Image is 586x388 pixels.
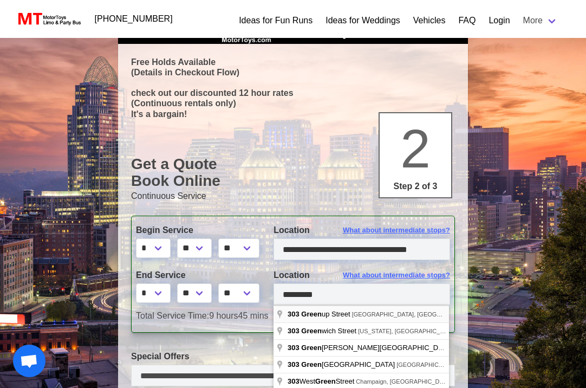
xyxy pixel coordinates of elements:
span: Location [274,225,310,235]
span: West Street [288,377,356,385]
span: Green [301,360,322,368]
span: Green [301,310,322,318]
span: Green [301,344,322,352]
img: MotorToys Logo [15,11,82,27]
span: wich Street [288,327,358,335]
p: It's a bargain! [131,109,455,119]
label: Begin Service [136,224,257,237]
label: Special Offers [131,350,455,363]
a: Ideas for Weddings [325,14,400,27]
span: [GEOGRAPHIC_DATA], [GEOGRAPHIC_DATA], [GEOGRAPHIC_DATA] [352,311,545,318]
span: 303 [288,344,299,352]
p: (Details in Checkout Flow) [131,67,455,77]
span: 303 [288,310,299,318]
a: Open chat [13,345,45,377]
div: 9 hours [128,309,458,322]
a: Login [489,14,510,27]
a: [PHONE_NUMBER] [88,8,179,30]
p: Continuous Service [131,190,455,203]
label: End Service [136,269,257,282]
span: Champaign, [GEOGRAPHIC_DATA], [GEOGRAPHIC_DATA] [356,378,517,385]
span: Green [301,327,322,335]
span: Total Service Time: [136,311,209,320]
span: 303 [288,377,299,385]
span: 303 [288,360,299,368]
span: [GEOGRAPHIC_DATA] [288,360,396,368]
span: [US_STATE], [GEOGRAPHIC_DATA], [GEOGRAPHIC_DATA] [358,328,522,334]
span: 303 [288,327,299,335]
span: [PERSON_NAME][GEOGRAPHIC_DATA] [288,344,454,352]
p: (Continuous rentals only) [131,98,455,108]
p: check out our discounted 12 hour rates [131,88,455,98]
span: up Street [288,310,352,318]
a: Vehicles [413,14,446,27]
p: Step 2 of 3 [384,180,447,193]
span: What about intermediate stops? [343,270,450,281]
span: Green [315,377,336,385]
span: 45 mins [238,311,269,320]
a: FAQ [458,14,476,27]
p: Free Holds Available [131,57,455,67]
a: Ideas for Fun Runs [239,14,312,27]
h1: Get a Quote Book Online [131,156,455,190]
span: Location [274,270,310,280]
span: 2 [400,118,431,179]
span: What about intermediate stops? [343,225,450,236]
a: More [517,10,564,31]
